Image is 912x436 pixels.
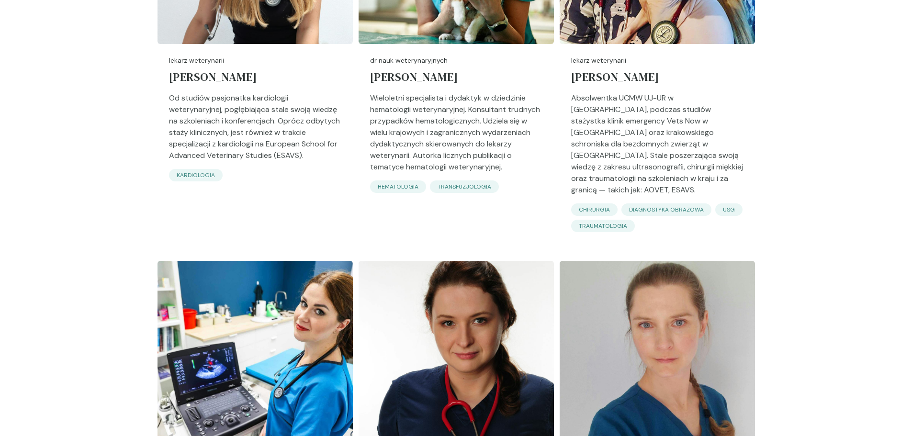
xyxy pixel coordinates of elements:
[370,66,542,92] a: [PERSON_NAME]
[370,92,542,180] p: Wieloletni specjalista i dydaktyk w dziedzinie hematologii weterynaryjnej. Konsultant trudnych pr...
[177,171,215,179] p: kardiologia
[571,92,743,203] p: Absolwentka UCMW UJ-UR w [GEOGRAPHIC_DATA], podczas studiów stażystka klinik emergency Vets Now w...
[378,182,418,191] p: hematologia
[579,222,627,230] p: traumatologia
[169,66,341,92] a: [PERSON_NAME]
[438,182,491,191] p: transfuzjologia
[370,56,542,66] p: dr nauk weterynaryjnych
[629,205,704,214] p: diagnostyka obrazowa
[579,205,610,214] p: chirurgia
[571,56,743,66] p: lekarz weterynarii
[169,92,341,169] p: Od studiów pasjonatka kardiologii weterynaryjnej, pogłębiająca stale swoją wiedzę na szkoleniach ...
[723,205,735,214] p: USG
[169,56,341,66] p: lekarz weterynarii
[571,66,743,92] a: [PERSON_NAME]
